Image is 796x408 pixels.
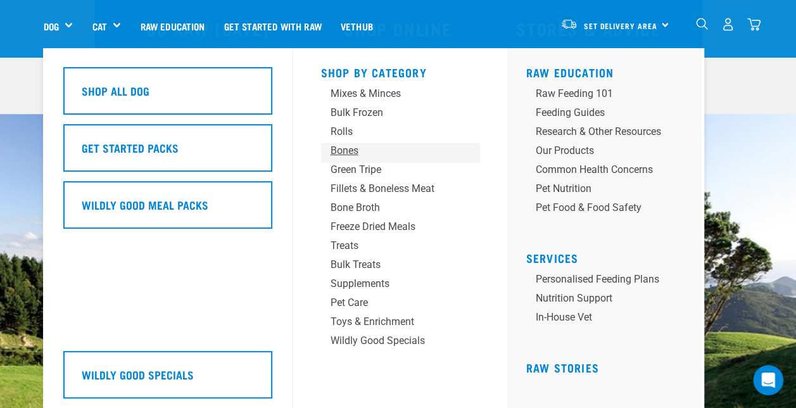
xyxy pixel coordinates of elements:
div: Research & Other Resources [536,124,661,139]
a: Our Products [526,143,692,162]
div: Common Health Concerns [536,162,661,177]
a: Wildly Good Meal Packs [63,181,272,238]
div: Mixes & Minces [331,86,449,101]
a: Treats [321,238,479,257]
a: Green Tripe [321,162,479,181]
a: Rolls [321,124,479,143]
a: Bulk Treats [321,257,479,276]
a: Get started with Raw [215,1,331,51]
img: user.png [721,18,735,31]
h5: Services [526,252,692,262]
div: Pet Nutrition [536,181,661,196]
a: Toys & Enrichment [321,314,479,333]
a: Pet Care [321,295,479,314]
a: Raw Feeding 101 [526,86,692,105]
h5: Get Started Packs [82,139,179,156]
a: Cat [92,19,106,34]
a: In-house vet [526,310,692,329]
a: Dog [44,19,59,34]
img: home-icon-1@2x.png [696,18,708,30]
a: Personalised Feeding Plans [526,272,692,291]
div: Toys & Enrichment [331,314,449,329]
a: Raw Education [130,1,214,51]
h5: Wildly Good Meal Packs [82,196,208,213]
iframe: Intercom live chat [753,365,783,395]
div: Freeze Dried Meals [331,219,449,234]
img: home-icon@2x.png [747,18,761,31]
div: Fillets & Boneless Meat [331,181,449,196]
div: Wildly Good Specials [331,333,449,348]
a: Raw Education [526,69,614,75]
h5: Shop By Category [321,66,479,76]
a: Freeze Dried Meals [321,219,479,238]
div: Supplements [331,276,449,291]
a: Pet Nutrition [526,181,692,200]
div: Feeding Guides [536,105,661,120]
div: Bones [331,143,449,158]
h5: Wildly Good Specials [82,366,194,383]
h5: Shop All Dog [82,82,149,99]
a: Vethub [331,1,382,51]
a: Raw Stories [526,364,599,371]
a: Get Started Packs [63,124,272,181]
a: Common Health Concerns [526,162,692,181]
a: Wildly Good Specials [321,333,479,352]
div: Raw Feeding 101 [536,86,661,101]
a: Bulk Frozen [321,105,479,124]
div: Bone Broth [331,200,449,215]
div: Rolls [331,124,449,139]
a: Supplements [321,276,479,295]
a: Nutrition Support [526,291,692,310]
div: Green Tripe [331,162,449,177]
a: Bones [321,143,479,162]
a: Bone Broth [321,200,479,219]
a: Wildly Good Specials [63,351,272,408]
div: Bulk Frozen [331,105,449,120]
div: Pet Food & Food Safety [536,200,661,215]
a: Shop All Dog [63,67,272,124]
img: van-moving.png [560,18,578,30]
div: Pet Care [331,295,449,310]
a: Feeding Guides [526,105,692,124]
a: Mixes & Minces [321,86,479,105]
div: Treats [331,238,449,253]
span: Set Delivery Area [584,23,657,28]
div: Bulk Treats [331,257,449,272]
a: Pet Food & Food Safety [526,200,692,219]
div: Our Products [536,143,661,158]
a: Research & Other Resources [526,124,692,143]
a: Fillets & Boneless Meat [321,181,479,200]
